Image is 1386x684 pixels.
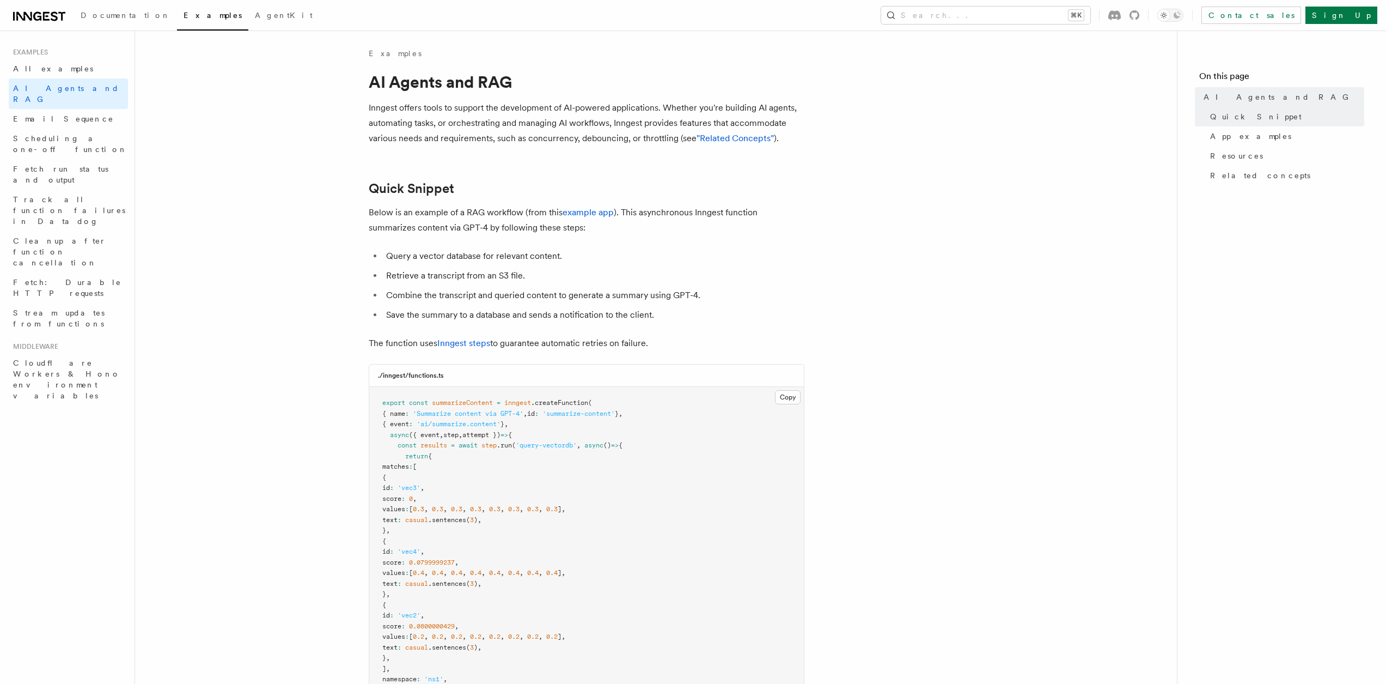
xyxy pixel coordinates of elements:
span: 0.3 [413,505,424,513]
span: Track all function failures in Datadog [13,195,125,226]
span: , [561,633,565,640]
span: ( [466,580,470,588]
span: matches [382,463,409,470]
span: All examples [13,64,93,73]
span: id [527,410,535,417]
span: , [478,644,481,651]
span: Fetch: Durable HTTP requests [13,278,121,298]
span: AI Agents and RAG [1204,92,1354,102]
a: Scheduling a one-off function [9,129,128,159]
span: values [382,569,405,577]
span: 'query-vectordb' [516,441,577,449]
span: const [398,441,417,449]
span: async [584,441,603,449]
span: , [459,431,462,439]
a: AI Agents and RAG [9,78,128,109]
span: step [481,441,497,449]
span: , [386,590,390,598]
span: : [401,495,405,503]
span: ( [512,441,516,449]
span: 0.4 [546,569,558,577]
span: Examples [184,11,242,20]
span: { [508,431,512,439]
span: () [603,441,611,449]
span: , [443,569,447,577]
span: 0 [409,495,413,503]
span: 0.4 [489,569,500,577]
span: { event [382,420,409,428]
a: example app [563,207,614,217]
span: async [390,431,409,439]
span: App examples [1210,131,1291,142]
span: 'vec3' [398,484,420,492]
span: Quick Snippet [1210,111,1302,122]
span: values [382,633,405,640]
span: , [424,633,428,640]
span: , [462,505,466,513]
span: , [504,420,508,428]
span: , [413,495,417,503]
span: { [619,441,622,449]
a: All examples [9,59,128,78]
span: 0.3 [527,505,539,513]
span: ) [474,644,478,651]
span: ) [474,516,478,524]
button: Copy [775,390,801,404]
a: AI Agents and RAG [1199,87,1364,107]
span: , [523,410,527,417]
span: , [420,612,424,619]
a: Cloudflare Workers & Hono environment variables [9,353,128,405]
a: Related concepts [1206,166,1364,185]
span: , [520,633,523,640]
span: 'ai/summarize.content' [417,420,500,428]
span: : [398,644,401,651]
span: 0.3 [470,505,481,513]
span: } [615,410,619,417]
span: : [401,559,405,566]
span: : [535,410,539,417]
span: 0.0800000429 [409,622,455,630]
span: [ [409,505,413,513]
span: , [539,569,542,577]
span: = [497,399,500,407]
span: Examples [9,48,48,57]
a: Quick Snippet [1206,107,1364,126]
span: namespace [382,675,417,683]
span: , [443,675,447,683]
span: , [424,569,428,577]
span: , [455,622,459,630]
span: , [520,569,523,577]
span: inngest [504,399,531,407]
span: 0.4 [451,569,462,577]
span: : [405,505,409,513]
li: Retrieve a transcript from an S3 file. [383,268,804,283]
span: 0.3 [432,505,443,513]
span: await [459,441,478,449]
span: ] [558,633,561,640]
a: Sign Up [1305,7,1377,24]
span: { [382,474,386,481]
span: 0.4 [432,569,443,577]
kbd: ⌘K [1068,10,1084,21]
span: : [401,622,405,630]
p: Below is an example of a RAG workflow (from this ). This asynchronous Inngest function summarizes... [369,205,804,235]
span: , [561,569,565,577]
span: [ [413,463,417,470]
span: 0.2 [470,633,481,640]
span: return [405,452,428,460]
span: : [405,410,409,417]
span: : [409,463,413,470]
span: , [481,505,485,513]
span: , [577,441,581,449]
span: : [390,548,394,555]
a: Examples [369,48,422,59]
span: casual [405,644,428,651]
span: , [462,569,466,577]
li: Combine the transcript and queried content to generate a summary using GPT-4. [383,288,804,303]
a: Resources [1206,146,1364,166]
span: } [382,526,386,534]
span: : [409,420,413,428]
span: casual [405,516,428,524]
a: Quick Snippet [369,181,454,196]
span: 3 [470,580,474,588]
